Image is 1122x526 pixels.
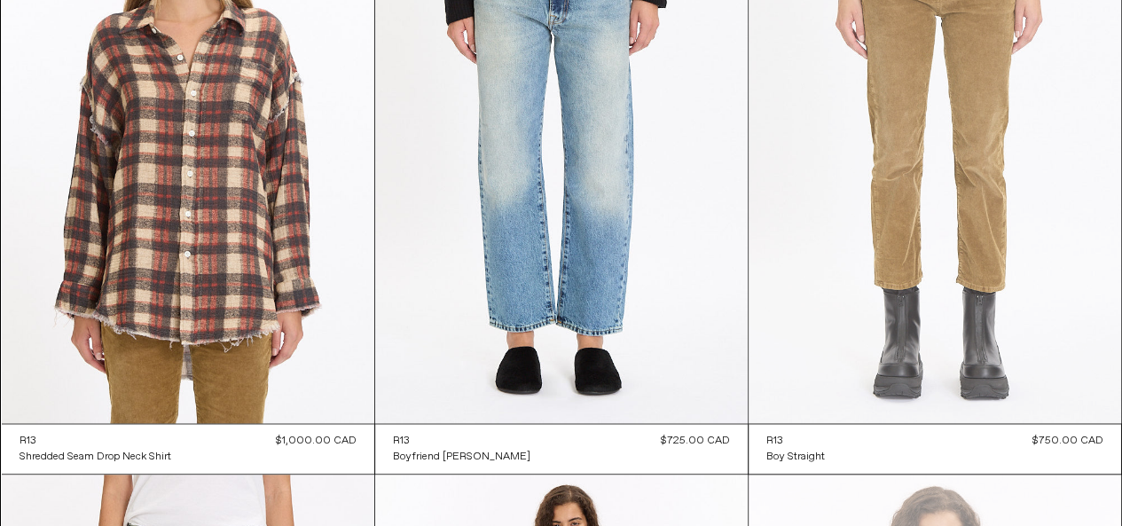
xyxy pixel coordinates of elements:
[766,434,783,449] div: R13
[661,433,730,449] div: $725.00 CAD
[20,449,171,465] a: Shredded Seam Drop Neck Shirt
[766,449,825,465] a: Boy Straight
[1032,433,1103,449] div: $750.00 CAD
[20,433,171,449] a: R13
[393,450,530,465] div: Boyfriend [PERSON_NAME]
[393,433,530,449] a: R13
[20,434,36,449] div: R13
[766,433,825,449] a: R13
[276,433,357,449] div: $1,000.00 CAD
[393,449,530,465] a: Boyfriend [PERSON_NAME]
[20,450,171,465] div: Shredded Seam Drop Neck Shirt
[766,450,825,465] div: Boy Straight
[393,434,410,449] div: R13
